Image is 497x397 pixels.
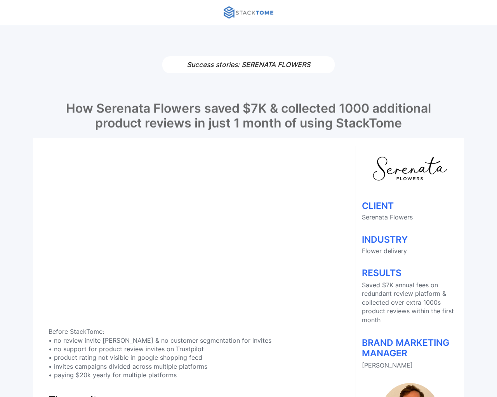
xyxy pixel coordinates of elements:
p: Before StackTome: • no review invite [PERSON_NAME] & no customer segmentation for invites • no su... [49,327,344,379]
h1: CLIENT [362,201,458,211]
h1: INDUSTRY [362,235,458,244]
h1: How Serenata Flowers saved $7K & collected 1000 additional product reviews in just 1 month of usi... [33,101,464,144]
p: [PERSON_NAME] [362,362,458,369]
img: serenata flowers logo [372,155,448,182]
h1: RESULTS [362,268,458,278]
h1: BRAND MARKETING MANAGER [362,338,458,359]
p: Flower delivery [362,247,458,255]
h1: Success stories: SERENATA FLOWERS [162,56,335,74]
p: Saved $7K annual fees on redundant review platform & collected over extra 1000s product reviews w... [362,281,458,324]
p: Serenata Flowers [362,214,458,221]
iframe: StackTome - How Fergus from SerenataFlowers saved $7000 on platform fees [49,146,344,312]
